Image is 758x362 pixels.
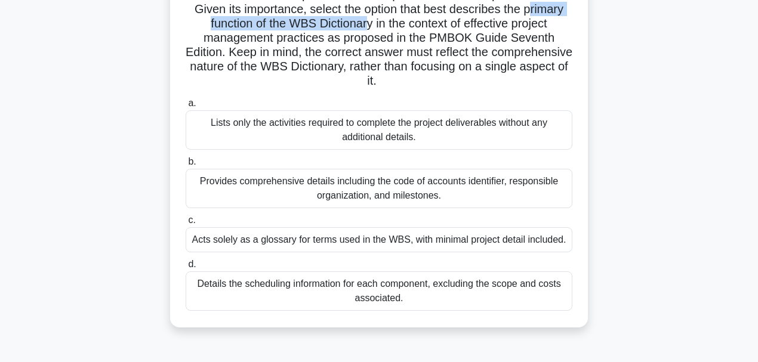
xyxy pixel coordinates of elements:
[186,110,572,150] div: Lists only the activities required to complete the project deliverables without any additional de...
[186,227,572,252] div: Acts solely as a glossary for terms used in the WBS, with minimal project detail included.
[188,156,196,166] span: b.
[186,169,572,208] div: Provides comprehensive details including the code of accounts identifier, responsible organizatio...
[188,259,196,269] span: d.
[188,98,196,108] span: a.
[186,271,572,311] div: Details the scheduling information for each component, excluding the scope and costs associated.
[188,215,195,225] span: c.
